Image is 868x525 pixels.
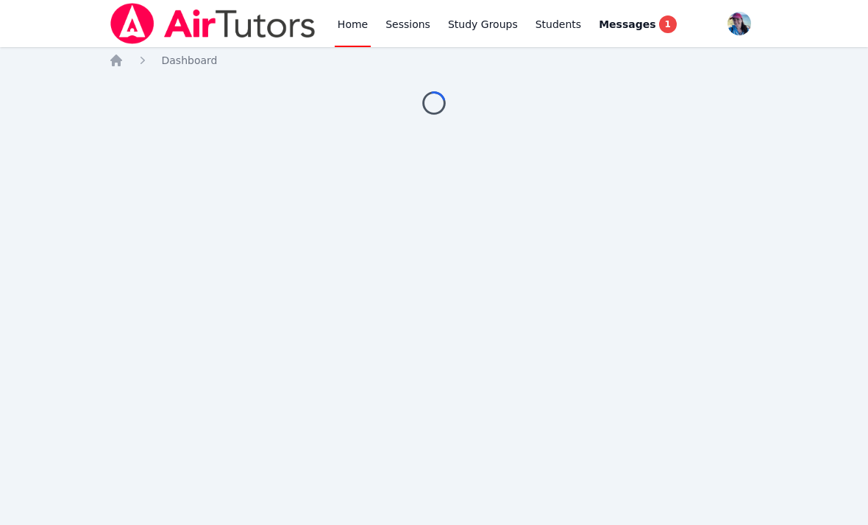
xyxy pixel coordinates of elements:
nav: Breadcrumb [109,53,760,68]
span: Dashboard [162,54,218,66]
img: Air Tutors [109,3,317,44]
span: Messages [599,17,655,32]
a: Dashboard [162,53,218,68]
span: 1 [659,15,677,33]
